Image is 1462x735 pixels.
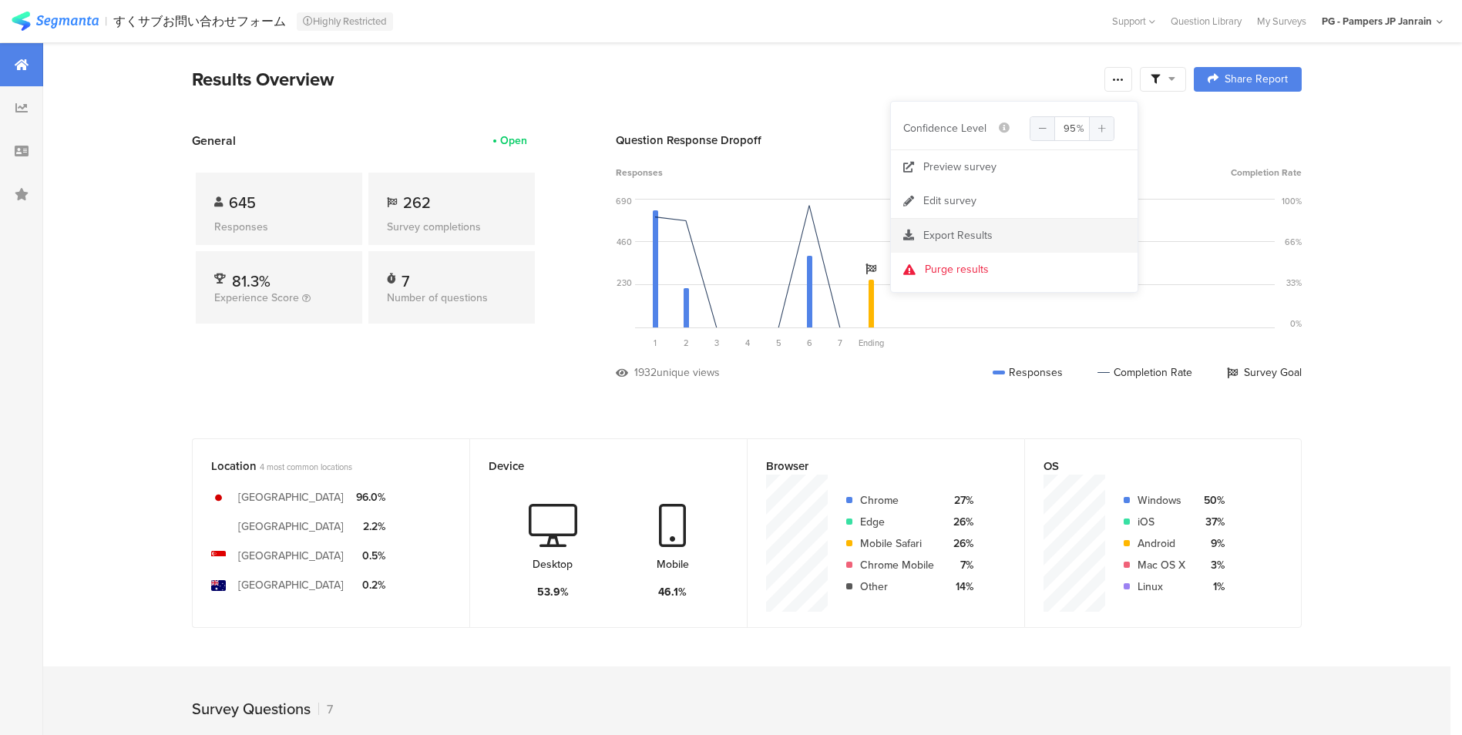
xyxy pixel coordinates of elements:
[993,364,1063,381] div: Responses
[1163,14,1249,29] a: Question Library
[238,548,344,564] div: [GEOGRAPHIC_DATA]
[1285,236,1302,248] div: 66%
[105,12,107,30] div: |
[1138,557,1185,573] div: Mac OS X
[238,519,344,535] div: [GEOGRAPHIC_DATA]
[113,14,286,29] div: すくサブお問い合わせフォーム
[855,337,886,349] div: Ending
[860,514,934,530] div: Edge
[1138,535,1185,552] div: Android
[860,535,934,552] div: Mobile Safari
[1249,14,1314,29] a: My Surveys
[925,262,989,277] div: Purge results
[891,150,1138,184] a: Preview survey
[657,556,689,572] div: Mobile
[260,461,352,473] span: 4 most common locations
[923,193,976,209] div: Edit survey
[616,166,663,180] span: Responses
[776,337,781,349] span: 5
[634,364,657,381] div: 1932
[860,579,934,595] div: Other
[658,584,687,600] div: 46.1%
[1138,579,1185,595] div: Linux
[654,337,657,349] span: 1
[500,133,527,149] div: Open
[1282,195,1302,207] div: 100%
[891,184,1138,218] a: Edit survey
[192,65,1097,93] div: Results Overview
[838,337,842,349] span: 7
[211,458,425,475] div: Location
[356,577,385,593] div: 0.2%
[229,191,256,214] span: 645
[1231,166,1302,180] span: Completion Rate
[1077,121,1084,136] span: %
[860,492,934,508] div: Chrome
[923,227,993,243] span: Export Results
[923,159,997,175] div: Preview survey
[617,236,632,248] div: 460
[356,548,385,564] div: 0.5%
[1044,458,1257,475] div: OS
[1138,514,1185,530] div: iOS
[1198,514,1225,530] div: 37%
[12,12,99,31] img: segmanta logo
[1097,364,1192,381] div: Completion Rate
[1138,492,1185,508] div: Windows
[402,270,409,285] div: 7
[1286,277,1302,289] div: 33%
[192,697,311,720] div: Survey Questions
[616,195,632,207] div: 690
[232,270,271,293] span: 81.3%
[617,277,632,289] div: 230
[356,519,385,535] div: 2.2%
[807,337,812,349] span: 6
[860,557,934,573] div: Chrome Mobile
[1290,317,1302,330] div: 0%
[238,489,344,505] div: [GEOGRAPHIC_DATA]
[946,492,973,508] div: 27%
[766,458,980,475] div: Browser
[387,219,516,235] div: Survey completions
[318,700,333,718] div: 7
[1198,535,1225,552] div: 9%
[684,337,689,349] span: 2
[1198,557,1225,573] div: 3%
[1225,74,1288,85] span: Share Report
[214,219,344,235] div: Responses
[616,132,1302,149] div: Question Response Dropoff
[745,337,750,349] span: 4
[946,535,973,552] div: 26%
[1322,14,1432,29] div: PG - Pampers JP Janrain
[1030,116,1114,141] input: Confidence Level
[903,120,986,136] span: Confidence Level
[714,337,719,349] span: 3
[297,12,393,31] div: Highly Restricted
[946,557,973,573] div: 7%
[403,191,431,214] span: 262
[489,458,703,475] div: Device
[192,132,236,149] span: General
[946,579,973,595] div: 14%
[1198,492,1225,508] div: 50%
[865,263,876,274] i: Survey Goal
[1227,364,1302,381] div: Survey Goal
[387,290,488,306] span: Number of questions
[537,584,569,600] div: 53.9%
[657,364,720,381] div: unique views
[946,514,973,530] div: 26%
[533,556,573,572] div: Desktop
[1112,9,1155,33] div: Support
[238,577,344,593] div: [GEOGRAPHIC_DATA]
[356,489,385,505] div: 96.0%
[214,290,299,306] span: Experience Score
[1198,579,1225,595] div: 1%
